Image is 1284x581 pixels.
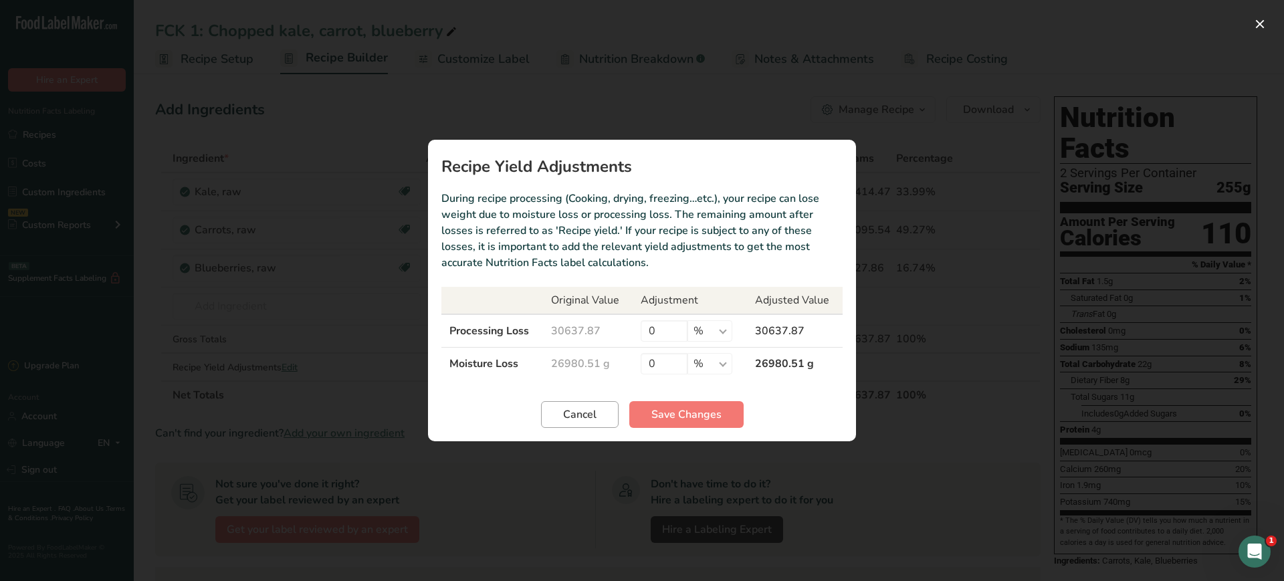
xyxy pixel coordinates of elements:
[441,191,843,271] p: During recipe processing (Cooking, drying, freezing…etc.), your recipe can lose weight due to moi...
[747,348,843,380] td: 26980.51 g
[441,158,843,175] h1: Recipe Yield Adjustments
[651,406,722,423] span: Save Changes
[747,314,843,348] td: 30637.87
[629,401,744,428] button: Save Changes
[1266,536,1277,546] span: 1
[541,401,619,428] button: Cancel
[441,314,543,348] td: Processing Loss
[747,287,843,314] th: Adjusted Value
[1239,536,1271,568] iframe: Intercom live chat
[543,287,633,314] th: Original Value
[543,348,633,380] td: 26980.51 g
[563,406,597,423] span: Cancel
[441,348,543,380] td: Moisture Loss
[543,314,633,348] td: 30637.87
[633,287,747,314] th: Adjustment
